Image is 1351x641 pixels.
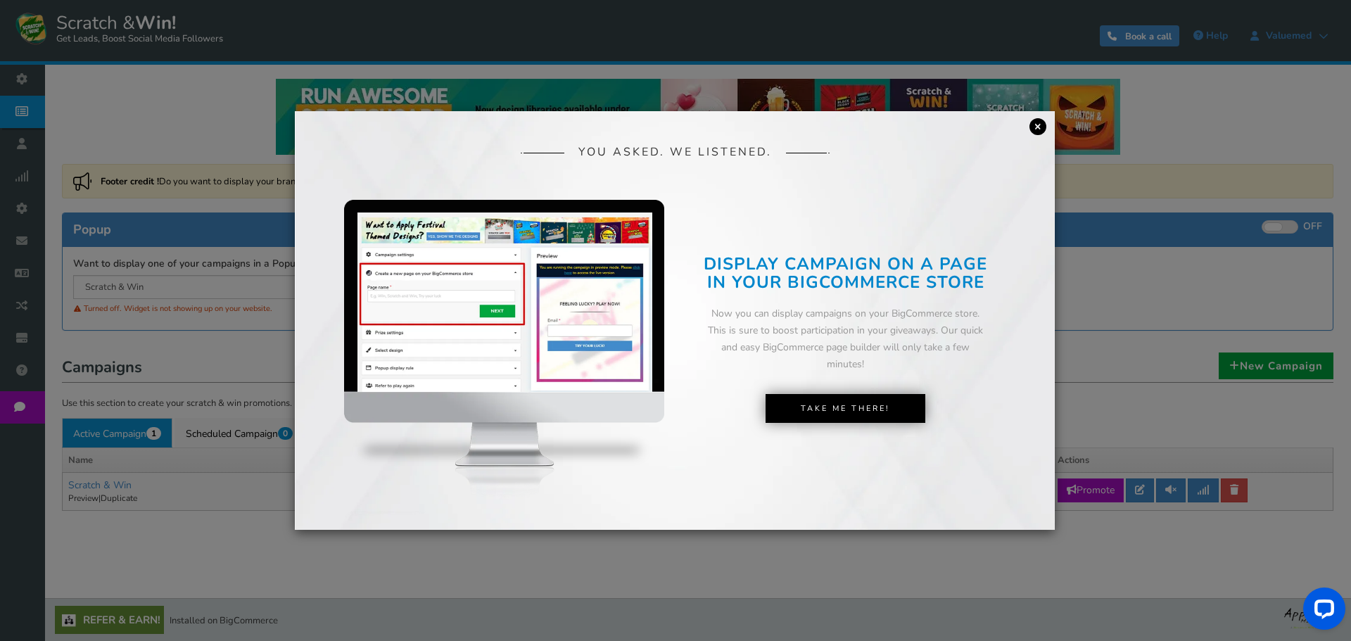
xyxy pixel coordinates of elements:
img: mockup [344,200,664,524]
a: Take Me There! [766,394,925,424]
a: × [1029,118,1046,135]
img: screenshot [357,212,652,391]
span: YOU ASKED. WE LISTENED. [578,146,772,159]
h2: DISPLAY CAMPAIGN ON A PAGE IN YOUR BIGCOMMERCE STORE [702,255,989,292]
div: Now you can display campaigns on your BigCommerce store. This is sure to boost participation in y... [702,305,989,372]
iframe: LiveChat chat widget [1292,582,1351,641]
